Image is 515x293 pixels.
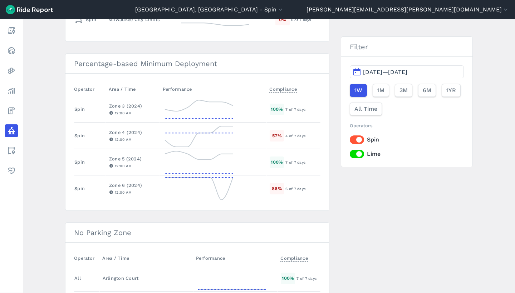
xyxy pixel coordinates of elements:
div: 12:00 AM [109,136,157,143]
th: Performance [160,82,266,96]
div: Zone 5 (2024) [109,155,157,162]
label: Spin [350,135,464,144]
a: Policy [5,124,18,137]
h3: No Parking Zone [65,223,329,243]
th: Operator [74,251,99,265]
div: Zone 3 (2024) [109,103,157,109]
span: [DATE]—[DATE] [363,69,407,75]
a: Realtime [5,44,18,57]
a: Areas [5,144,18,157]
span: Operators [350,123,373,128]
div: Arlington Court [103,275,190,282]
a: Fees [5,104,18,117]
button: [PERSON_NAME][EMAIL_ADDRESS][PERSON_NAME][DOMAIN_NAME] [306,5,509,14]
div: 7 of 7 days [285,159,320,165]
button: 1YR [442,84,461,97]
span: Compliance [269,84,297,93]
div: 100 % [281,273,295,284]
button: All Time [350,103,382,115]
button: [DATE]—[DATE] [350,65,464,78]
div: 4 of 7 days [285,133,320,139]
div: 12:00 AM [109,189,157,195]
div: All [74,275,81,282]
th: Performance [193,251,278,265]
div: 57 % [270,130,284,141]
span: 3M [399,86,408,95]
a: Analyze [5,84,18,97]
img: Ride Report [6,5,53,14]
button: 3M [395,84,412,97]
th: Operator [74,82,106,96]
div: 86 % [270,183,284,194]
button: [GEOGRAPHIC_DATA], [GEOGRAPHIC_DATA] - Spin [135,5,284,14]
div: Spin [74,185,85,192]
div: 12:00 AM [109,110,157,116]
th: Area / Time [106,82,160,96]
label: Lime [350,150,464,158]
span: 6M [423,86,431,95]
div: 100 % [270,104,284,115]
div: Spin [74,132,85,139]
th: Area / Time [99,251,193,265]
span: All Time [354,105,377,113]
div: 0 of 7 days [291,16,320,23]
div: 0 % [275,14,290,25]
a: Heatmaps [5,64,18,77]
span: 1M [377,86,384,95]
a: Report [5,24,18,37]
h3: Filter [341,37,472,57]
div: Spin [74,14,96,25]
h3: Percentage-based Minimum Deployment [65,54,329,74]
div: Zone 6 (2024) [109,182,157,189]
div: Zone 4 (2024) [109,129,157,136]
div: 100 % [270,157,284,168]
span: Compliance [280,253,308,262]
div: Spin [74,159,85,165]
span: 1YR [446,86,456,95]
a: Health [5,164,18,177]
span: 1W [354,86,362,95]
div: Spin [74,106,85,113]
div: 7 of 7 days [285,106,320,113]
button: 1M [373,84,389,97]
div: 6 of 7 days [285,185,320,192]
button: 6M [418,84,436,97]
div: Milwaukee City Limits [108,16,173,23]
div: 7 of 7 days [296,275,320,282]
button: 1W [350,84,367,97]
div: 12:00 AM [109,163,157,169]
